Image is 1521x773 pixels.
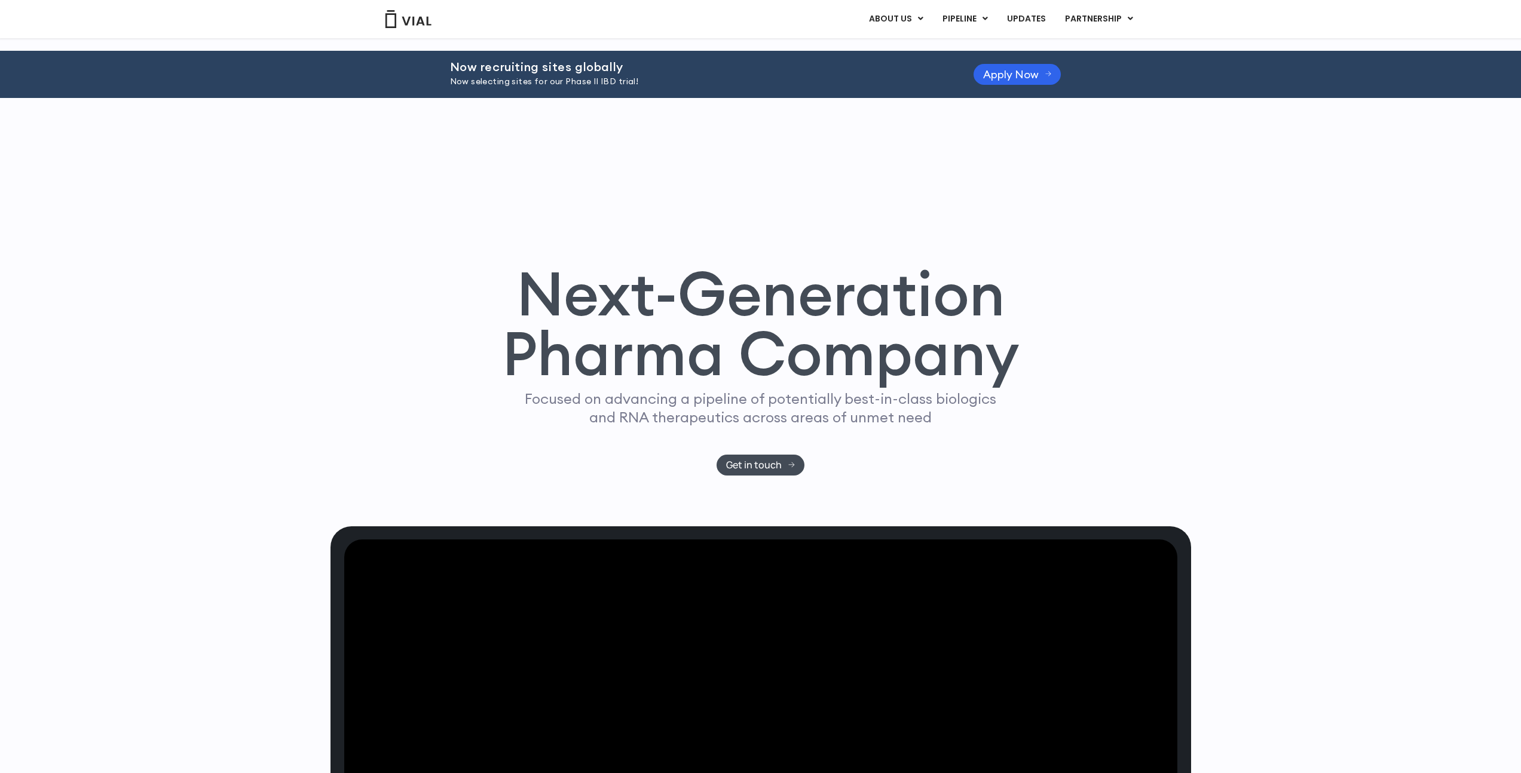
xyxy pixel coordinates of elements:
a: PIPELINEMenu Toggle [933,9,997,29]
a: ABOUT USMenu Toggle [859,9,932,29]
a: Get in touch [717,455,804,476]
a: PARTNERSHIPMenu Toggle [1055,9,1143,29]
span: Apply Now [983,70,1039,79]
h2: Now recruiting sites globally [450,60,944,73]
a: Apply Now [974,64,1061,85]
img: Vial Logo [384,10,432,28]
p: Now selecting sites for our Phase II IBD trial! [450,75,944,88]
p: Focused on advancing a pipeline of potentially best-in-class biologics and RNA therapeutics acros... [520,389,1002,427]
span: Get in touch [726,461,782,470]
h1: Next-Generation Pharma Company [502,263,1020,384]
a: UPDATES [997,9,1055,29]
